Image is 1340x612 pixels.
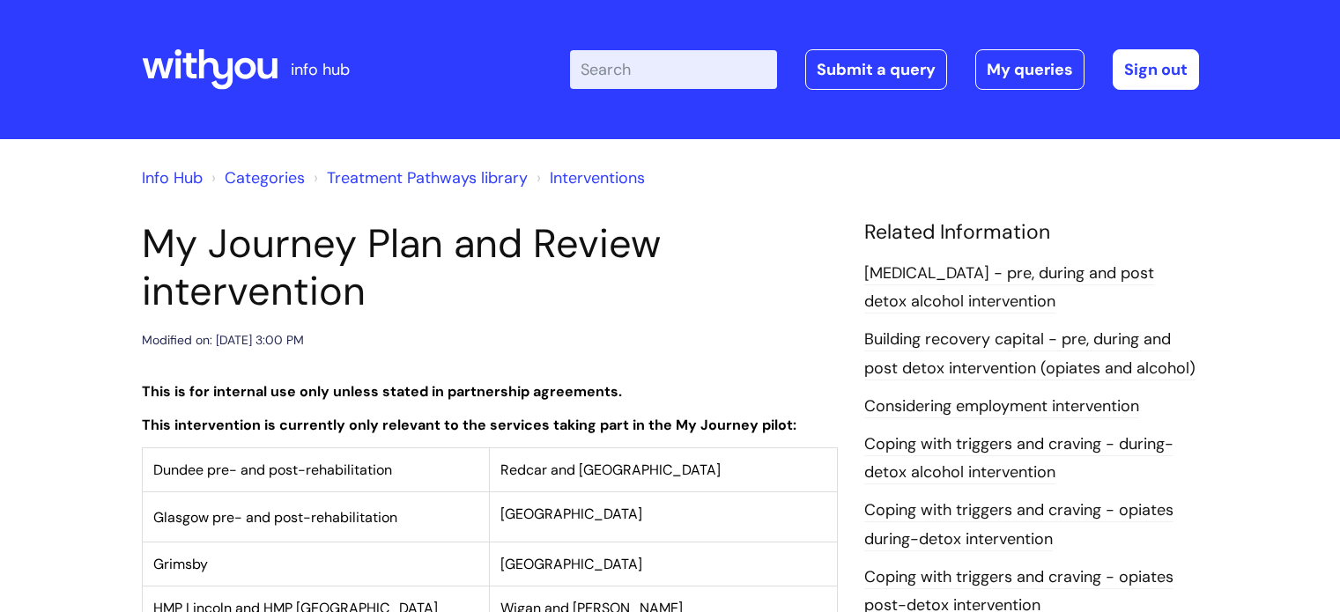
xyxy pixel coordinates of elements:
a: Sign out [1113,49,1199,90]
span: Dundee pre- and post-rehabilitation [153,461,392,479]
a: Interventions [550,167,645,188]
a: Categories [225,167,305,188]
h4: Related Information [864,220,1199,245]
a: Info Hub [142,167,203,188]
a: My queries [975,49,1085,90]
span: Grimsby [153,555,208,573]
a: Coping with triggers and craving - opiates during-detox intervention [864,499,1173,550]
strong: This intervention is currently only relevant to the services taking part in the My Journey pilot: [142,416,796,434]
a: Considering employment intervention [864,395,1139,418]
a: [MEDICAL_DATA] - pre, during and post detox alcohol intervention [864,262,1154,313]
li: Solution home [207,164,305,192]
div: | - [570,49,1199,90]
p: info hub [291,55,350,84]
li: Interventions [532,164,645,192]
h1: My Journey Plan and Review intervention [142,220,838,315]
span: Glasgow pre- and post-rehabilitation [153,508,397,527]
input: Search [570,50,777,89]
a: Treatment Pathways library [327,167,528,188]
a: Coping with triggers and craving - during-detox alcohol intervention [864,433,1173,484]
li: Treatment Pathways library [309,164,528,192]
span: Redcar and [GEOGRAPHIC_DATA] [500,461,721,479]
a: Building recovery capital - pre, during and post detox intervention (opiates and alcohol) [864,328,1196,380]
div: Modified on: [DATE] 3:00 PM [142,329,304,351]
span: [GEOGRAPHIC_DATA] [500,555,642,573]
strong: This is for internal use only unless stated in partnership agreements. [142,382,622,401]
a: Submit a query [805,49,947,90]
span: [GEOGRAPHIC_DATA] [500,505,642,523]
